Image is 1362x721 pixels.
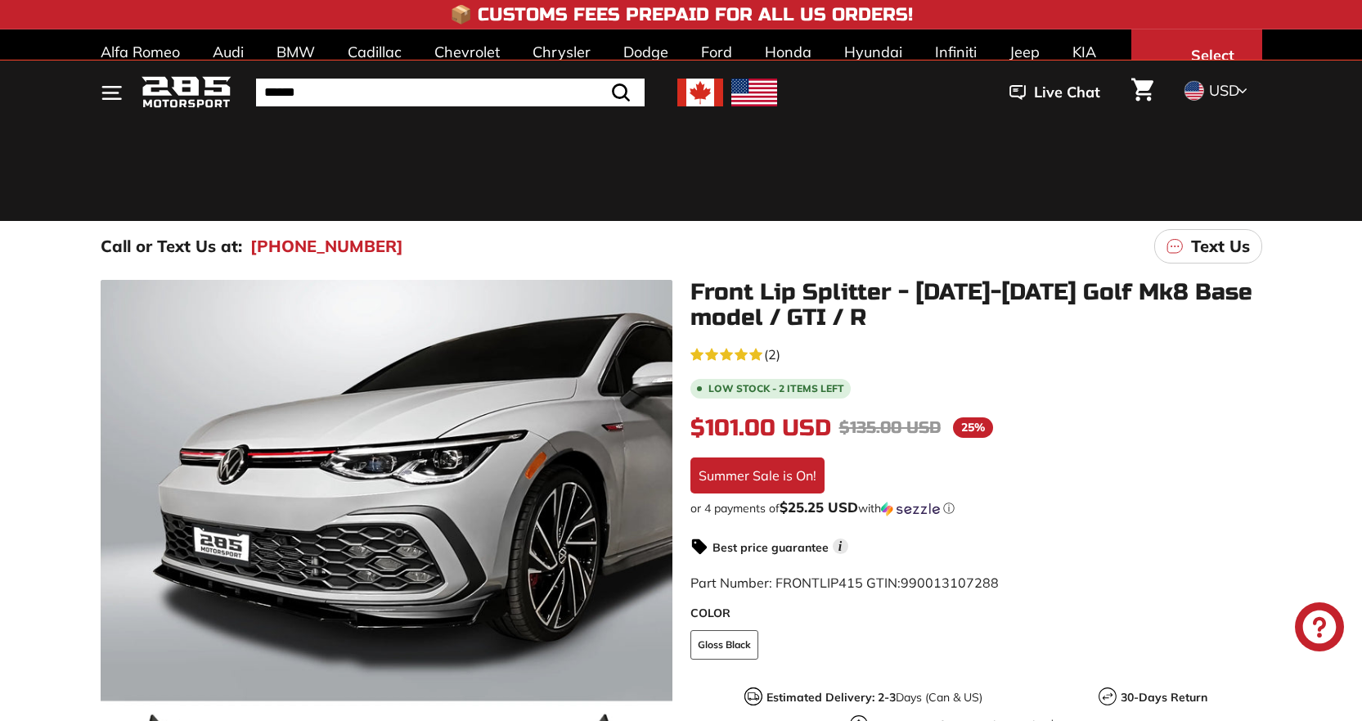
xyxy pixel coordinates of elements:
[1154,229,1262,264] a: Text Us
[1056,28,1113,76] a: KIA
[196,28,260,76] a: Audi
[450,5,913,25] h4: 📦 Customs Fees Prepaid for All US Orders!
[690,414,831,442] span: $101.00 USD
[901,575,999,591] span: 990013107288
[839,417,941,438] span: $135.00 USD
[690,343,1262,364] a: 5.0 rating (2 votes)
[748,28,828,76] a: Honda
[1191,234,1250,259] p: Text Us
[516,28,607,76] a: Chrysler
[1121,690,1207,705] strong: 30-Days Return
[260,28,331,76] a: BMW
[84,28,196,76] a: Alfa Romeo
[1122,65,1163,120] a: Cart
[690,500,1262,516] div: or 4 payments of$25.25 USDwithSezzle Click to learn more about Sezzle
[418,28,516,76] a: Chevrolet
[766,689,982,706] p: Days (Can & US)
[690,500,1262,516] div: or 4 payments of with
[256,79,645,106] input: Search
[993,28,1056,76] a: Jeep
[690,457,825,493] div: Summer Sale is On!
[708,384,844,394] span: Low stock - 2 items left
[607,28,685,76] a: Dodge
[690,280,1262,331] h1: Front Lip Splitter - [DATE]-[DATE] Golf Mk8 Base model / GTI / R
[712,540,829,555] strong: Best price guarantee
[1209,81,1239,100] span: USD
[331,28,418,76] a: Cadillac
[101,234,242,259] p: Call or Text Us at:
[828,28,919,76] a: Hyundai
[833,538,848,554] span: i
[766,690,896,705] strong: Estimated Delivery: 2-3
[1185,45,1241,108] span: Select Your Vehicle
[919,28,993,76] a: Infiniti
[685,28,748,76] a: Ford
[142,74,231,112] img: Logo_285_Motorsport_areodynamics_components
[953,417,993,438] span: 25%
[780,498,858,516] span: $25.25 USD
[1034,82,1100,103] span: Live Chat
[764,345,780,364] span: (2)
[690,575,999,591] span: Part Number: FRONTLIP415 GTIN:
[690,605,1262,622] label: COLOR
[250,234,403,259] a: [PHONE_NUMBER]
[1290,602,1349,656] inbox-online-store-chat: Shopify online store chat
[881,502,940,516] img: Sezzle
[988,72,1122,113] button: Live Chat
